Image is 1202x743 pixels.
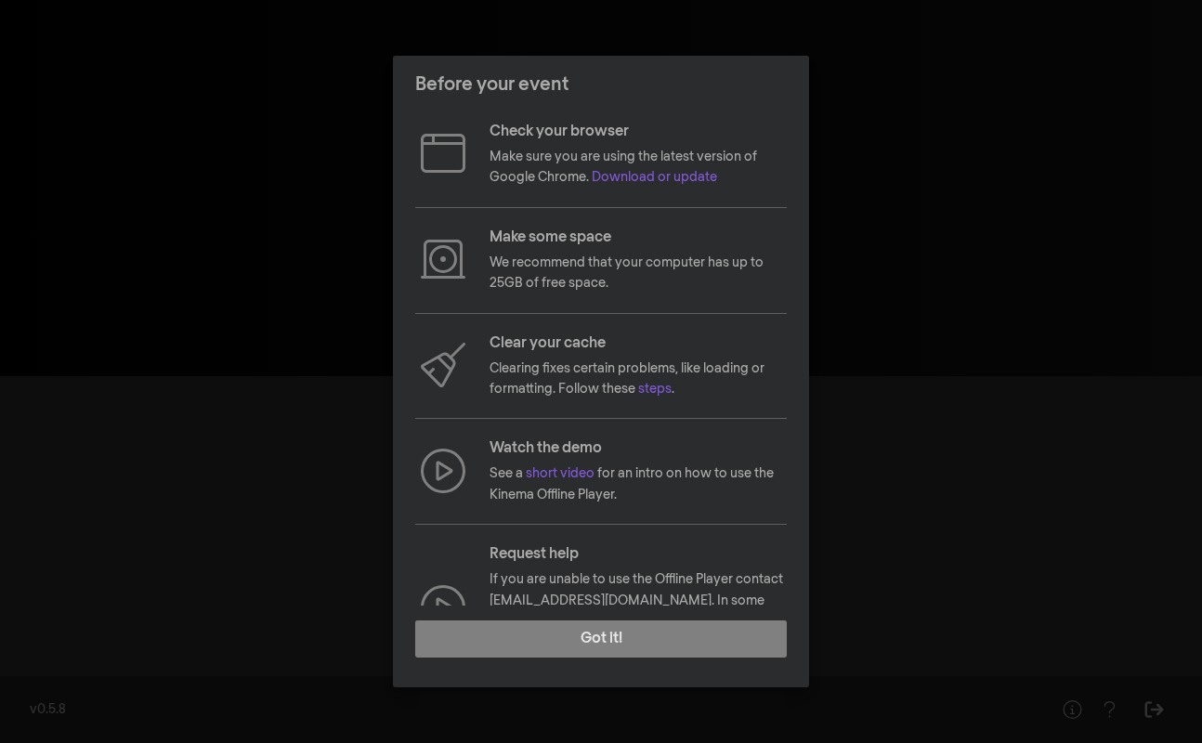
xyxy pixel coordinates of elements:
[638,383,672,396] a: steps
[490,227,787,249] p: Make some space
[490,121,787,143] p: Check your browser
[393,56,809,113] header: Before your event
[490,147,787,189] p: Make sure you are using the latest version of Google Chrome.
[490,463,787,505] p: See a for an intro on how to use the Kinema Offline Player.
[592,171,717,184] a: Download or update
[526,467,594,480] a: short video
[490,437,787,460] p: Watch the demo
[490,332,787,355] p: Clear your cache
[490,594,712,607] a: [EMAIL_ADDRESS][DOMAIN_NAME]
[490,358,787,400] p: Clearing fixes certain problems, like loading or formatting. Follow these .
[490,543,787,566] p: Request help
[490,569,787,673] p: If you are unable to use the Offline Player contact . In some cases, a backup link to stream the ...
[415,620,787,658] button: Got it!
[490,253,787,294] p: We recommend that your computer has up to 25GB of free space.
